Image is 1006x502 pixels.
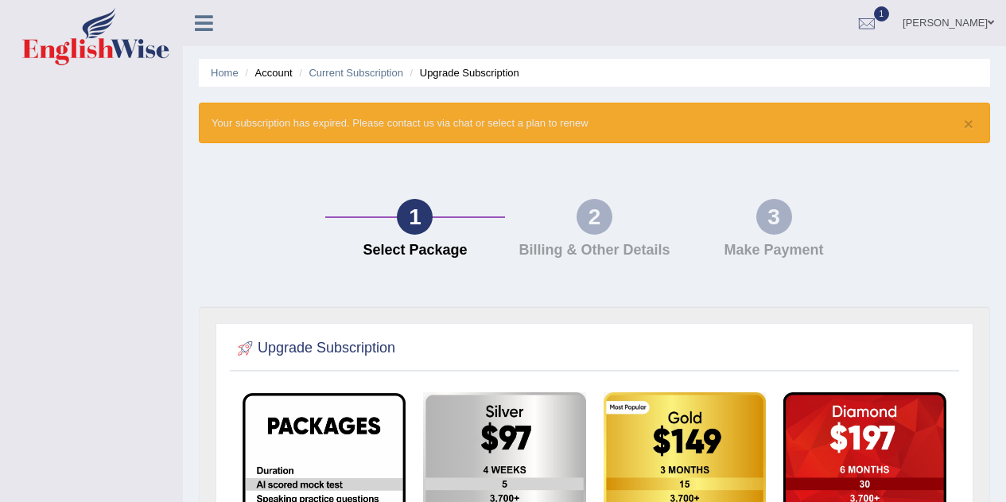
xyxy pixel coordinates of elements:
[333,243,497,259] h4: Select Package
[577,199,612,235] div: 2
[199,103,990,143] div: Your subscription has expired. Please contact us via chat or select a plan to renew
[234,337,395,360] h2: Upgrade Subscription
[692,243,856,259] h4: Make Payment
[874,6,890,21] span: 1
[241,65,292,80] li: Account
[406,65,519,80] li: Upgrade Subscription
[309,67,403,79] a: Current Subscription
[756,199,792,235] div: 3
[964,115,973,132] button: ×
[211,67,239,79] a: Home
[397,199,433,235] div: 1
[513,243,677,259] h4: Billing & Other Details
